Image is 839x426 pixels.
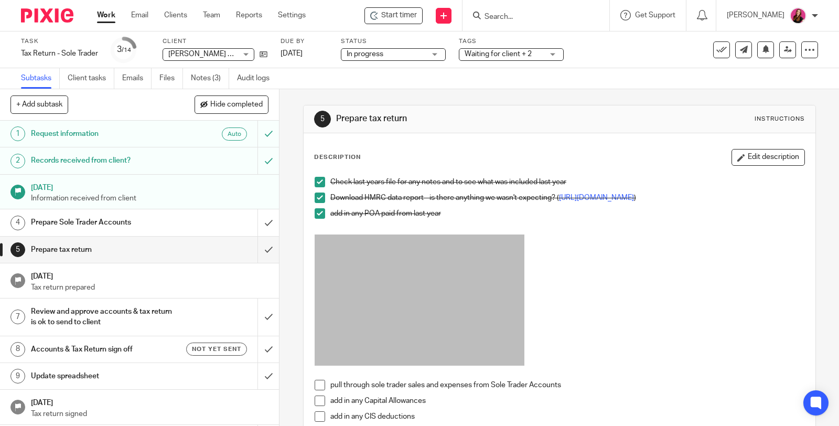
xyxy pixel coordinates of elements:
h1: [DATE] [31,180,269,193]
p: Information received from client [31,193,269,204]
h1: Accounts & Tax Return sign off [31,342,175,357]
p: add in any POA paid from last year [330,208,804,219]
label: Task [21,37,98,46]
a: Subtasks [21,68,60,89]
small: /14 [122,47,131,53]
div: Auto [222,127,247,141]
button: Edit description [732,149,805,166]
h1: Records received from client? [31,153,175,168]
div: 5 [10,242,25,257]
label: Status [341,37,446,46]
div: Instructions [755,115,805,123]
div: 7 [10,310,25,324]
div: Tax Return - Sole Trader [21,48,98,59]
a: Client tasks [68,68,114,89]
div: 3 [117,44,131,56]
h1: Prepare tax return [336,113,582,124]
p: Download HMRC data report - is there anything we wasn't expecting? ( ) [330,193,804,203]
a: Audit logs [237,68,277,89]
span: [DATE] [281,50,303,57]
a: Email [131,10,148,20]
div: 5 [314,111,331,127]
input: Search [483,13,578,22]
a: Files [159,68,183,89]
span: In progress [347,50,383,58]
img: 21.png [790,7,806,24]
div: 9 [10,369,25,384]
span: Hide completed [210,101,263,109]
p: add in any Capital Allowances [330,396,804,406]
div: 2 [10,154,25,168]
a: Work [97,10,115,20]
a: Emails [122,68,152,89]
h1: Review and approve accounts & tax return is ok to send to client [31,304,175,331]
span: Waiting for client + 2 [465,50,532,58]
div: 8 [10,342,25,357]
div: 4 [10,216,25,230]
span: Get Support [635,12,675,19]
h1: Prepare Sole Trader Accounts [31,215,175,230]
button: Hide completed [195,95,268,113]
h1: [DATE] [31,395,269,408]
p: Check last years file for any notes and to see what was included last year [330,177,804,187]
label: Client [163,37,267,46]
h1: Request information [31,126,175,142]
a: [URL][DOMAIN_NAME] [559,194,634,201]
a: Reports [236,10,262,20]
img: Pixie [21,8,73,23]
a: Notes (3) [191,68,229,89]
a: Settings [278,10,306,20]
span: Start timer [381,10,417,21]
h1: [DATE] [31,269,269,282]
p: [PERSON_NAME] [727,10,784,20]
p: pull through sole trader sales and expenses from Sole Trader Accounts [330,380,804,390]
label: Tags [459,37,564,46]
label: Due by [281,37,328,46]
p: Tax return signed [31,409,269,419]
span: Not yet sent [192,345,241,354]
div: Jade Cox t/as Blank Canvas - Tax Return - Sole Trader [364,7,423,24]
h1: Prepare tax return [31,242,175,258]
a: Team [203,10,220,20]
button: + Add subtask [10,95,68,113]
p: Description [314,153,361,162]
p: Tax return prepared [31,282,269,293]
span: [PERSON_NAME] t/as Blank Canvas [168,50,285,58]
h1: Update spreadsheet [31,368,175,384]
p: add in any CIS deductions [330,411,804,422]
a: Clients [164,10,187,20]
div: 1 [10,126,25,141]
